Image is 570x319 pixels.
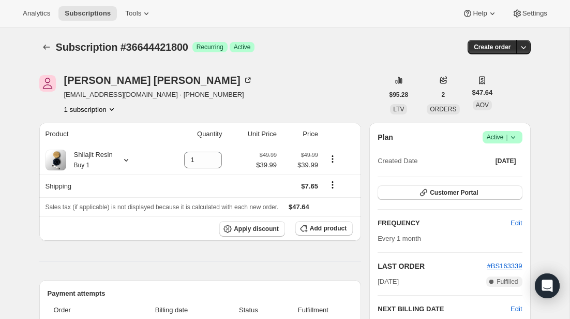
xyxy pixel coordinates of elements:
a: #BS163339 [487,262,522,270]
th: Unit Price [225,123,280,146]
span: Every 1 month [378,235,421,242]
span: Status [223,305,273,315]
span: [EMAIL_ADDRESS][DOMAIN_NAME] · [PHONE_NUMBER] [64,90,253,100]
span: LTV [393,106,404,113]
span: $7.65 [301,182,318,190]
div: Shilajit Resin [66,150,113,170]
span: Apply discount [234,225,279,233]
button: Shipping actions [324,179,341,191]
button: $95.28 [383,88,415,102]
span: [DATE] [378,277,399,287]
th: Quantity [157,123,225,146]
h2: NEXT BILLING DATE [378,304,511,314]
button: Product actions [324,153,341,165]
th: Shipping [39,175,158,197]
small: $49.99 [260,152,277,158]
button: Tools [119,6,158,21]
span: $47.64 [289,203,309,211]
span: ORDERS [430,106,456,113]
span: Tools [125,9,141,18]
small: $49.99 [301,152,318,158]
h2: Plan [378,132,393,142]
button: Subscriptions [39,40,54,54]
span: $39.99 [283,160,318,170]
span: Create order [474,43,511,51]
span: Billing date [126,305,218,315]
button: [DATE] [489,154,522,168]
span: Analytics [23,9,50,18]
button: 2 [436,88,452,102]
button: Add product [295,221,353,236]
button: Edit [504,215,528,231]
span: Customer Portal [430,189,478,197]
span: Help [473,9,487,18]
span: Recurring [197,43,223,51]
span: | [506,133,507,141]
small: Buy 1 [74,162,90,169]
button: Customer Portal [378,185,522,200]
span: $39.99 [256,160,277,170]
span: Juan Aguilera [39,75,56,92]
th: Price [280,123,321,146]
div: [PERSON_NAME] [PERSON_NAME] [64,75,253,85]
span: $95.28 [389,91,409,99]
span: Settings [522,9,547,18]
span: Fulfillment [280,305,347,315]
button: Subscriptions [58,6,117,21]
button: Product actions [64,104,117,114]
h2: LAST ORDER [378,261,487,271]
span: Edit [511,218,522,228]
button: #BS163339 [487,261,522,271]
span: Add product [310,224,347,233]
span: Fulfilled [497,278,518,286]
span: Active [234,43,251,51]
span: Sales tax (if applicable) is not displayed because it is calculated with each new order. [46,204,279,211]
div: Open Intercom Messenger [535,273,560,298]
button: Help [456,6,503,21]
button: Apply discount [219,221,285,237]
span: AOV [476,102,489,109]
h2: Payment attempts [48,288,353,299]
span: $47.64 [472,88,493,98]
button: Create order [468,40,517,54]
span: [DATE] [496,157,516,165]
button: Settings [506,6,553,21]
span: Subscription #36644421800 [56,41,188,53]
span: Active [487,132,518,142]
span: Created Date [378,156,417,166]
img: product img [46,150,66,170]
button: Edit [511,304,522,314]
span: Subscriptions [65,9,111,18]
th: Product [39,123,158,146]
h2: FREQUENCY [378,218,511,228]
button: Analytics [17,6,56,21]
span: 2 [442,91,445,99]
